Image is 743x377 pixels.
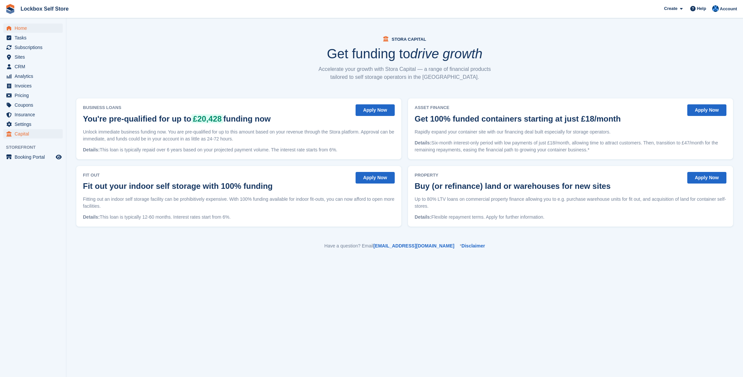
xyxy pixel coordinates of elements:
[83,214,100,220] span: Details:
[3,43,63,52] a: menu
[55,153,63,161] a: Preview store
[15,33,54,42] span: Tasks
[83,146,395,153] p: This loan is typically repaid over 6 years based on your projected payment volume. The interest r...
[83,214,395,221] p: This loan is typically 12-60 months. Interest rates start from 6%.
[191,114,224,123] span: £20,428
[461,243,485,248] a: Disclaimer
[6,144,66,151] span: Storefront
[415,214,432,220] span: Details:
[720,6,737,12] span: Account
[415,129,726,135] p: Rapidly expand your container site with our financing deal built especially for storage operators.
[315,65,494,81] p: Accelerate your growth with Stora Capital — a range of financial products tailored to self storag...
[3,81,63,90] a: menu
[15,62,54,71] span: CRM
[687,104,726,116] button: Apply Now
[373,243,454,248] a: [EMAIL_ADDRESS][DOMAIN_NAME]
[76,242,733,249] p: Have a question? Email *
[3,152,63,162] a: menu
[3,72,63,81] a: menu
[83,196,395,210] p: Fitting out an indoor self storage facility can be prohibitively expensive. With 100% funding ava...
[327,47,482,60] h1: Get funding to
[3,33,63,42] a: menu
[664,5,677,12] span: Create
[83,172,276,179] span: Fit Out
[356,104,395,116] button: Apply Now
[415,172,614,179] span: Property
[687,172,726,184] button: Apply Now
[392,37,426,42] span: Stora Capital
[83,182,273,190] h2: Fit out your indoor self storage with 100% funding
[415,182,611,190] h2: Buy (or refinance) land or warehouses for new sites
[415,104,624,111] span: Asset Finance
[15,52,54,62] span: Sites
[83,104,274,111] span: Business Loans
[3,129,63,138] a: menu
[5,4,15,14] img: stora-icon-8386f47178a22dfd0bd8f6a31ec36ba5ce8667c1dd55bd0f319d3a0aa187defe.svg
[15,81,54,90] span: Invoices
[697,5,706,12] span: Help
[3,120,63,129] a: menu
[83,129,395,142] p: Unlock immediate business funding now. You are pre-qualified for up to this amount based on your ...
[83,114,271,123] h2: You're pre-qualified for up to funding now
[3,100,63,110] a: menu
[15,129,54,138] span: Capital
[415,140,432,145] span: Details:
[15,152,54,162] span: Booking Portal
[410,46,483,61] i: drive growth
[15,120,54,129] span: Settings
[3,110,63,119] a: menu
[3,62,63,71] a: menu
[15,100,54,110] span: Coupons
[18,3,71,14] a: Lockbox Self Store
[3,52,63,62] a: menu
[415,196,726,210] p: Up to 80% LTV loans on commercial property finance allowing you to e.g. purchase warehouse units ...
[15,43,54,52] span: Subscriptions
[356,172,395,184] button: Apply Now
[15,24,54,33] span: Home
[415,114,621,123] h2: Get 100% funded containers starting at just £18/month
[3,24,63,33] a: menu
[15,110,54,119] span: Insurance
[15,91,54,100] span: Pricing
[712,5,719,12] img: Naomi Davies
[3,91,63,100] a: menu
[415,214,726,221] p: Flexible repayment terms. Apply for further information.
[83,147,100,152] span: Details:
[415,139,726,153] p: Six-month interest-only period with low payments of just £18/month, allowing time to attract cust...
[15,72,54,81] span: Analytics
